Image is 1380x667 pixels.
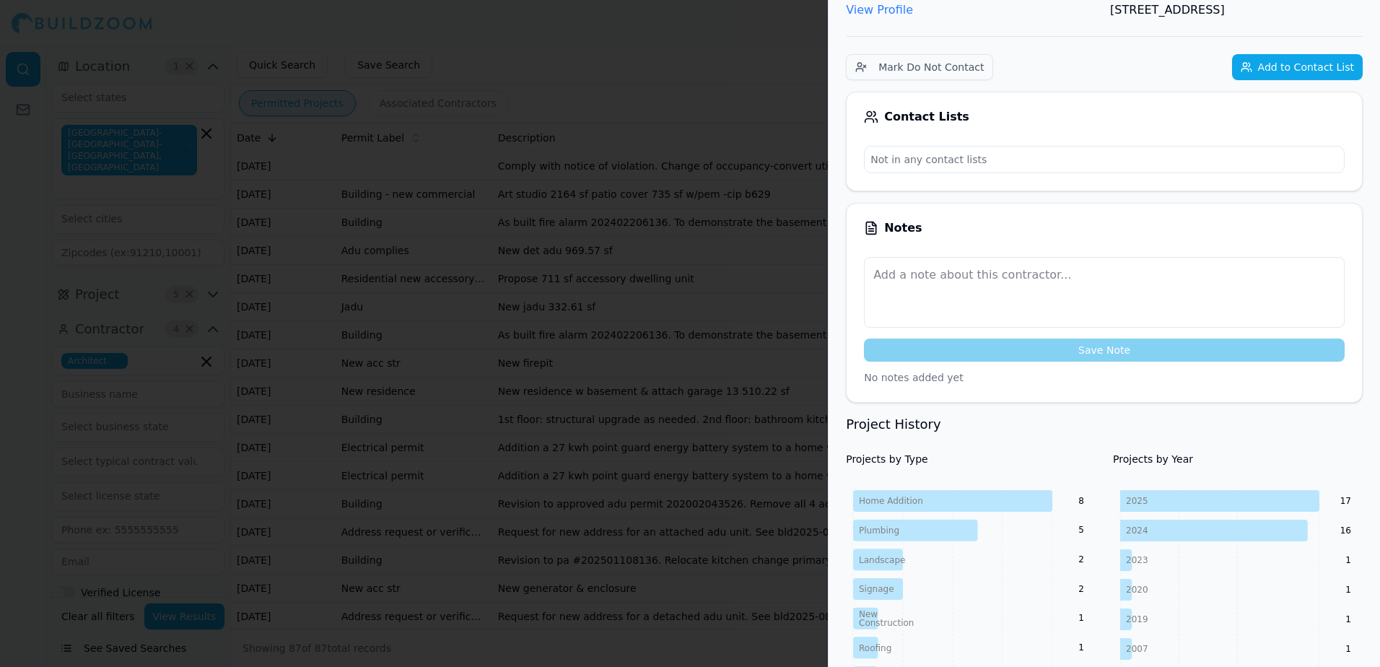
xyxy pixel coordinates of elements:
[859,584,894,594] tspan: Signage
[859,643,891,653] tspan: Roofing
[1079,642,1085,653] text: 1
[846,452,1096,466] h4: Projects by Type
[865,147,1344,173] p: Not in any contact lists
[864,221,1345,235] div: Notes
[1126,555,1148,565] tspan: 2023
[1113,452,1363,466] h4: Projects by Year
[1340,526,1351,536] text: 16
[1079,525,1085,535] text: 5
[864,370,1345,385] p: No notes added yet
[859,618,914,628] tspan: Construction
[1079,584,1085,594] text: 2
[1345,555,1351,565] text: 1
[859,526,899,536] tspan: Plumbing
[859,609,878,619] tspan: New
[1079,613,1085,623] text: 1
[1126,644,1148,654] tspan: 2007
[1232,54,1363,80] button: Add to Contact List
[1345,614,1351,624] text: 1
[1126,614,1148,624] tspan: 2019
[1126,496,1148,506] tspan: 2025
[1126,585,1148,595] tspan: 2020
[1345,585,1351,595] text: 1
[864,110,1345,124] div: Contact Lists
[1110,1,1363,19] p: [STREET_ADDRESS]
[846,3,913,17] a: View Profile
[859,555,905,565] tspan: Landscape
[1340,496,1351,506] text: 17
[1079,496,1085,506] text: 8
[1079,554,1085,564] text: 2
[1126,526,1148,536] tspan: 2024
[846,414,1363,435] h3: Project History
[846,54,993,80] button: Mark Do Not Contact
[859,496,923,506] tspan: Home Addition
[1345,644,1351,654] text: 1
